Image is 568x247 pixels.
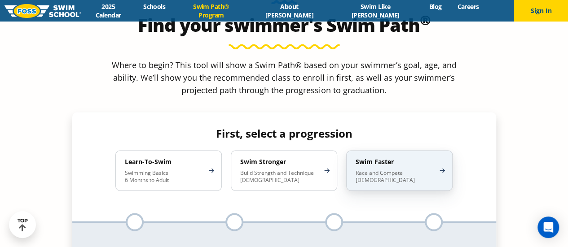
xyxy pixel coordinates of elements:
[18,218,28,232] div: TOP
[125,157,203,165] h4: Learn-To-Swim
[72,14,496,36] h2: Find your swimmer's Swim Path
[136,2,173,11] a: Schools
[356,169,434,183] p: Race and Compete [DEMOGRAPHIC_DATA]
[449,2,487,11] a: Careers
[81,2,136,19] a: 2025 Calendar
[240,169,319,183] p: Build Strength and Technique [DEMOGRAPHIC_DATA]
[125,169,203,183] p: Swimming Basics 6 Months to Adult
[249,2,330,19] a: About [PERSON_NAME]
[173,2,249,19] a: Swim Path® Program
[330,2,421,19] a: Swim Like [PERSON_NAME]
[108,127,460,139] h4: First, select a progression
[108,58,460,96] p: Where to begin? This tool will show a Swim Path® based on your swimmer’s goal, age, and ability. ...
[240,157,319,165] h4: Swim Stronger
[537,217,559,238] div: Open Intercom Messenger
[421,2,449,11] a: Blog
[420,11,431,29] sup: ®
[356,157,434,165] h4: Swim Faster
[4,4,81,18] img: FOSS Swim School Logo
